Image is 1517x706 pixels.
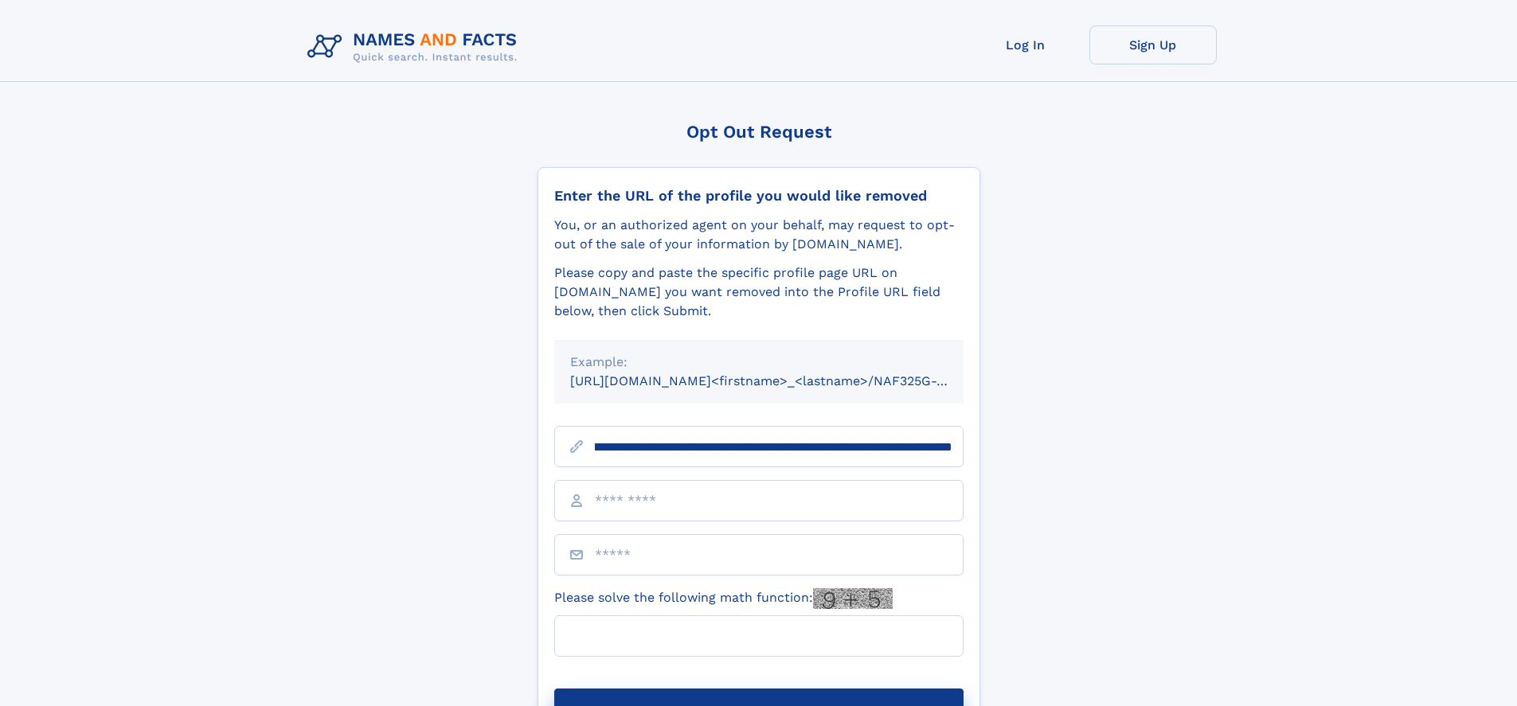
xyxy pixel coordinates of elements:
[301,25,530,68] img: Logo Names and Facts
[1089,25,1217,64] a: Sign Up
[962,25,1089,64] a: Log In
[570,353,948,372] div: Example:
[538,122,980,142] div: Opt Out Request
[554,187,964,205] div: Enter the URL of the profile you would like removed
[570,373,994,388] small: [URL][DOMAIN_NAME]<firstname>_<lastname>/NAF325G-xxxxxxxx
[554,216,964,254] div: You, or an authorized agent on your behalf, may request to opt-out of the sale of your informatio...
[554,588,893,609] label: Please solve the following math function:
[554,263,964,321] div: Please copy and paste the specific profile page URL on [DOMAIN_NAME] you want removed into the Pr...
